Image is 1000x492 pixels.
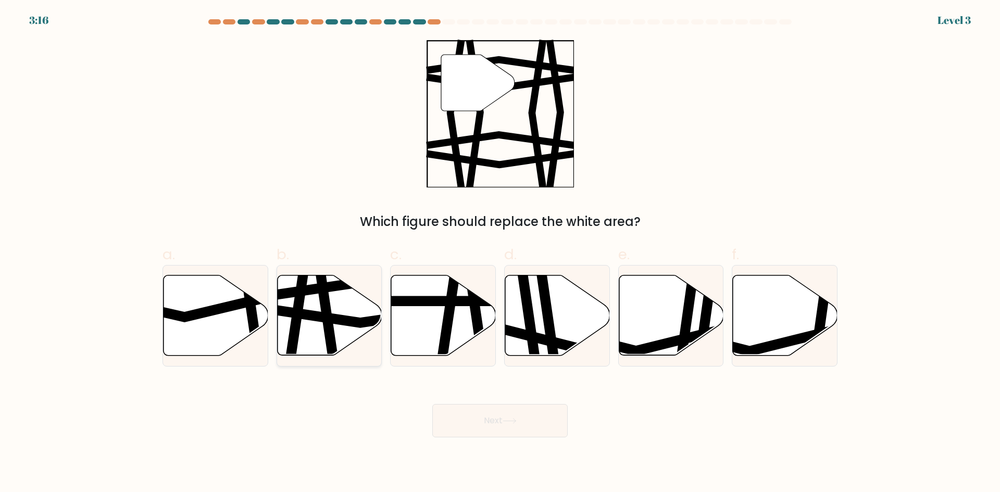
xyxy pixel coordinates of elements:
span: f. [732,244,739,264]
span: d. [504,244,517,264]
span: a. [162,244,175,264]
span: e. [618,244,630,264]
div: 3:16 [29,12,48,28]
g: " [441,55,515,111]
div: Which figure should replace the white area? [169,212,831,231]
span: b. [277,244,289,264]
button: Next [432,404,568,437]
div: Level 3 [938,12,971,28]
span: c. [390,244,402,264]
